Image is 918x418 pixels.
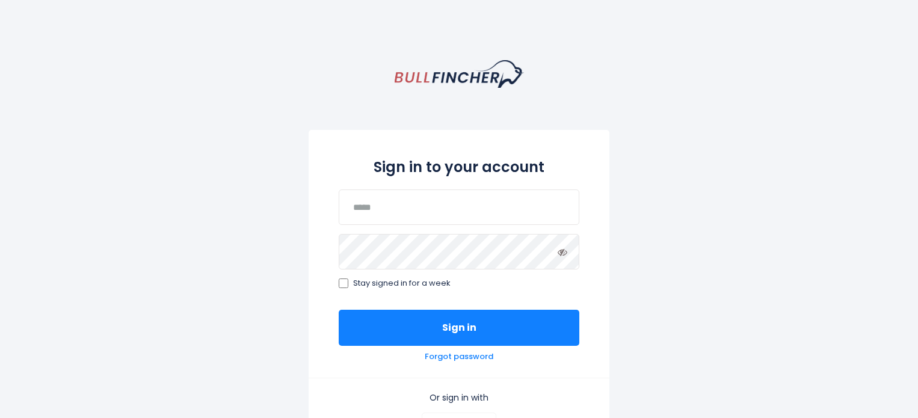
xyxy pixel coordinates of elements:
h2: Sign in to your account [339,156,579,177]
a: homepage [395,60,524,88]
input: Stay signed in for a week [339,278,348,288]
span: Stay signed in for a week [353,278,451,289]
a: Forgot password [425,352,493,362]
p: Or sign in with [339,392,579,403]
button: Sign in [339,310,579,346]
